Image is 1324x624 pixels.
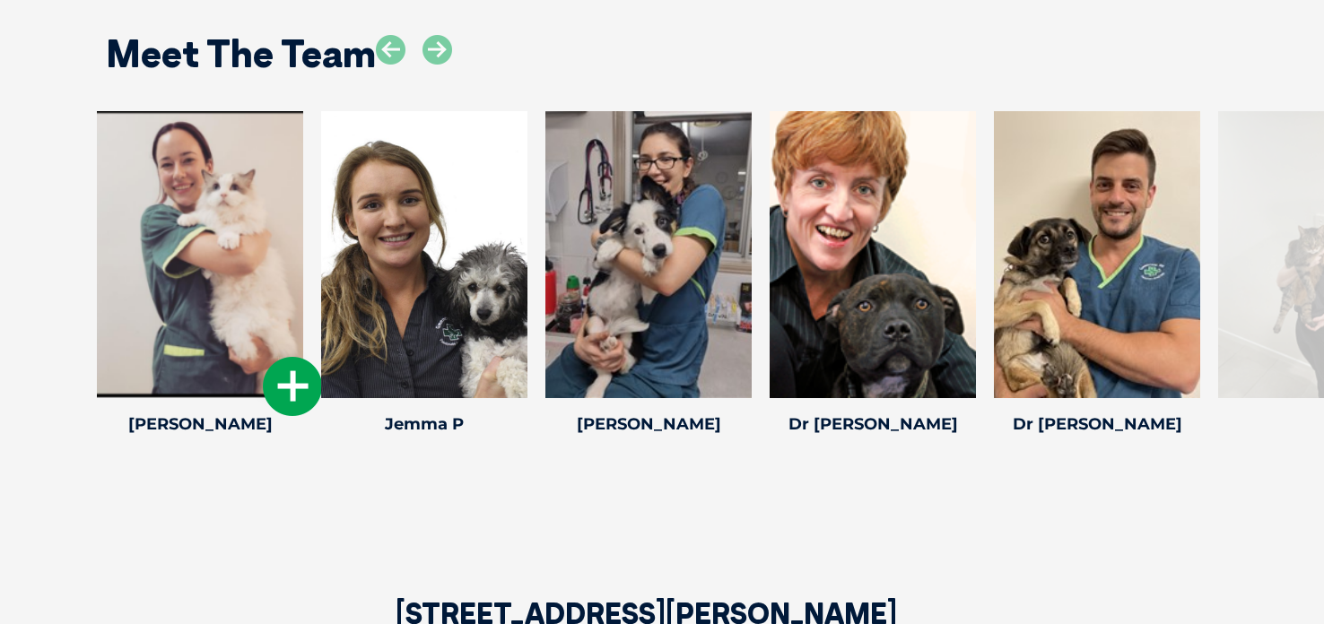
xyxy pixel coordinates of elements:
[994,416,1200,432] h4: Dr [PERSON_NAME]
[545,416,752,432] h4: [PERSON_NAME]
[106,35,376,73] h2: Meet The Team
[97,416,303,432] h4: [PERSON_NAME]
[770,416,976,432] h4: Dr [PERSON_NAME]
[321,416,527,432] h4: Jemma P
